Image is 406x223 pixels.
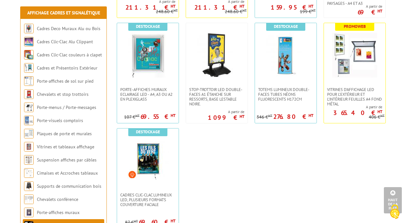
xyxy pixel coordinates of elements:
[37,65,97,71] a: Cadres et Présentoirs Extérieur
[380,113,385,118] sup: HT
[171,113,175,118] sup: HT
[309,113,313,118] sup: HT
[24,155,34,165] img: Suspension affiches par câbles
[273,115,313,119] p: 276.80 €
[369,115,385,120] p: 406 €
[344,24,366,29] b: Promoweb
[24,63,34,73] img: Cadres et Présentoirs Extérieur
[37,196,78,202] a: Chevalets conférence
[274,24,298,29] b: Destockage
[324,87,385,106] a: Vitrines d'affichage LED pour l'extérieur et l'intérieur feuilles A4 fond métal
[240,4,244,9] sup: HT
[117,193,179,207] a: Cadres Clic-Clac lumineux LED, plusieurs formats couverture faciale
[309,4,313,9] sup: HT
[324,104,382,110] span: A partir de
[333,111,382,115] p: 365.40 €
[24,37,34,46] img: Cadres Clic-Clac Alu Clippant
[377,109,382,114] sup: HT
[27,10,100,16] a: Affichage Cadres et Signalétique
[24,168,34,178] img: Cimaises et Accroches tableaux
[358,10,382,14] p: 69 €
[37,104,96,110] a: Porte-menus / Porte-messages
[125,33,170,78] img: Porte-Affiches Muraux Eclairage LED - A4, A3 ou A2 en plexiglass
[24,24,34,33] img: Cadres Deco Muraux Alu ou Bois
[117,87,179,102] a: Porte-Affiches Muraux Eclairage LED - A4, A3 ou A2 en plexiglass
[194,33,239,78] img: Stop-Trottoir LED double-faces A1 étanche sur ressorts, base lestable noire.
[24,129,34,138] img: Plaques de porte et murales
[140,115,175,119] p: 69.55 €
[37,131,92,136] a: Plaques de porte et murales
[24,76,34,86] img: Porte-affiches de sol sur pied
[300,9,316,14] p: 199 €
[37,118,83,123] a: Porte-visuels comptoirs
[24,116,34,125] img: Porte-visuels comptoirs
[24,142,34,152] img: Vitrines et tableaux affichage
[387,204,403,220] img: Cookies (fenêtre modale)
[37,170,98,176] a: Cimaises et Accroches tableaux
[24,181,34,191] img: Supports de communication bois
[24,89,34,99] img: Chevalets et stop trottoirs
[120,87,175,102] span: Porte-Affiches Muraux Eclairage LED - A4, A3 ou A2 en plexiglass
[37,52,102,58] a: Cadres Clic-Clac couleurs à clapet
[37,39,93,45] a: Cadres Clic-Clac Alu Clippant
[120,193,175,207] span: Cadres Clic-Clac lumineux LED, plusieurs formats couverture faciale
[271,5,313,9] p: 159.95 €
[37,157,97,163] a: Suspension affiches par câbles
[189,87,244,106] span: Stop-Trottoir LED double-faces A1 étanche sur ressorts, base lestable noire.
[24,208,34,217] img: Porte-affiches muraux
[384,201,406,223] button: Cookies (fenêtre modale)
[156,9,178,14] p: 248.60 €
[240,114,244,119] sup: HT
[171,4,175,9] sup: HT
[136,129,160,135] b: Destockage
[242,8,247,12] sup: HT
[311,8,316,12] sup: HT
[173,8,178,12] sup: HT
[37,144,94,150] a: Vitrines et tableaux affichage
[258,87,313,102] span: Totems lumineux double-faces tubes néons fluorescents H172cm
[208,109,244,114] span: A partir de
[194,5,244,9] p: 211.31 €
[37,183,101,189] a: Supports de communication bois
[186,87,248,106] a: Stop-Trottoir LED double-faces A1 étanche sur ressorts, base lestable noire.
[332,33,377,78] img: Vitrines d'affichage LED pour l'extérieur et l'intérieur feuilles A4 fond métal
[136,24,160,29] b: Destockage
[257,115,272,120] p: 346 €
[358,4,382,9] span: A partir de
[127,138,169,180] img: Cadres Clic-Clac lumineux LED, plusieurs formats couverture faciale
[37,78,93,84] a: Porte-affiches de sol sur pied
[37,210,80,215] a: Porte-affiches muraux
[135,113,140,118] sup: HT
[24,194,34,204] img: Chevalets conférence
[208,116,244,120] p: 1099 €
[225,9,247,14] p: 248.60 €
[327,87,382,106] span: Vitrines d'affichage LED pour l'extérieur et l'intérieur feuilles A4 fond métal
[384,187,402,213] a: Haut de la page
[37,26,100,31] a: Cadres Deco Muraux Alu ou Bois
[24,103,34,112] img: Porte-menus / Porte-messages
[268,113,272,118] sup: HT
[255,87,317,102] a: Totems lumineux double-faces tubes néons fluorescents H172cm
[37,91,89,97] a: Chevalets et stop trottoirs
[377,8,382,14] sup: HT
[124,115,140,120] p: 107 €
[24,50,34,60] img: Cadres Clic-Clac couleurs à clapet
[125,5,175,9] p: 211.31 €
[263,33,308,78] img: Totems lumineux double-faces tubes néons fluorescents H172cm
